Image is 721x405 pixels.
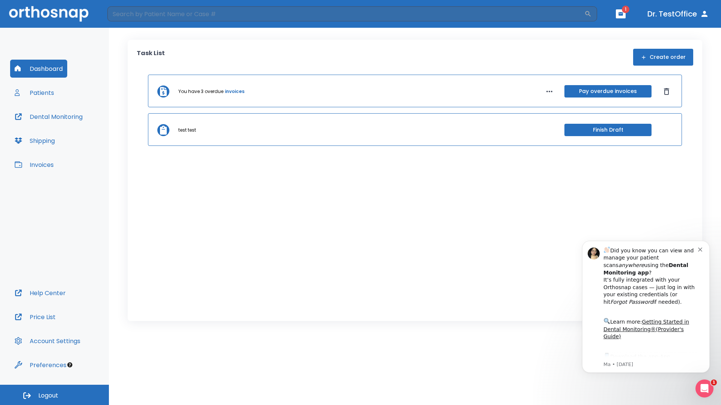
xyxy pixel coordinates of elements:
[225,88,244,95] a: invoices
[10,356,71,374] button: Preferences
[695,379,713,397] iframe: Intercom live chat
[10,308,60,326] button: Price List
[10,132,59,150] button: Shipping
[622,6,629,13] span: 1
[137,49,165,66] p: Task List
[178,88,223,95] p: You have 3 overdue
[10,284,70,302] button: Help Center
[38,391,58,400] span: Logout
[107,6,584,21] input: Search by Patient Name or Case #
[33,122,127,160] div: Download the app: | ​ Let us know if you need help getting started!
[10,60,67,78] button: Dashboard
[10,156,58,174] button: Invoices
[178,127,196,133] p: test test
[10,332,85,350] button: Account Settings
[564,124,652,136] button: Finish Draft
[127,16,133,22] button: Dismiss notification
[10,108,87,126] button: Dental Monitoring
[661,85,673,97] button: Dismiss
[66,361,73,368] div: Tooltip anchor
[644,7,712,21] button: Dr. TestOffice
[33,124,100,138] a: App Store
[564,85,652,97] button: Pay overdue invoices
[10,84,59,102] button: Patients
[9,6,89,21] img: Orthosnap
[33,132,127,138] p: Message from Ma, sent 2w ago
[711,379,717,385] span: 1
[571,229,721,385] iframe: Intercom notifications message
[633,49,693,66] button: Create order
